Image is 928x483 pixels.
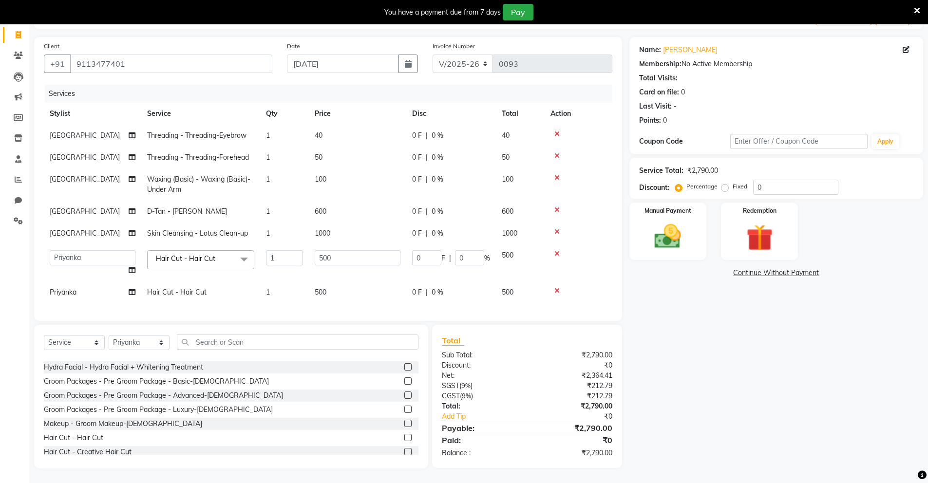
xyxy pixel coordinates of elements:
[432,206,443,217] span: 0 %
[432,287,443,297] span: 0 %
[156,254,215,263] span: Hair Cut - Hair Cut
[543,411,620,422] div: ₹0
[266,229,270,238] span: 1
[527,371,620,381] div: ₹2,364.41
[502,131,510,140] span: 40
[639,59,682,69] div: Membership:
[527,360,620,371] div: ₹0
[639,101,672,111] div: Last Visit:
[502,153,510,162] span: 50
[426,228,428,239] span: |
[315,207,326,216] span: 600
[50,131,120,140] span: [GEOGRAPHIC_DATA]
[266,131,270,140] span: 1
[426,206,428,217] span: |
[426,152,428,163] span: |
[215,254,220,263] a: x
[433,42,475,51] label: Invoice Number
[315,288,326,297] span: 500
[502,229,517,238] span: 1000
[435,371,527,381] div: Net:
[496,103,545,125] th: Total
[639,45,661,55] div: Name:
[50,207,120,216] span: [GEOGRAPHIC_DATA]
[45,85,620,103] div: Services
[663,45,718,55] a: [PERSON_NAME]
[527,448,620,458] div: ₹2,790.00
[686,182,718,191] label: Percentage
[738,221,781,254] img: _gift.svg
[384,7,501,18] div: You have a payment due from 7 days
[435,401,527,411] div: Total:
[644,206,691,215] label: Manual Payment
[147,207,227,216] span: D-Tan - [PERSON_NAME]
[44,55,71,73] button: +91
[50,175,120,184] span: [GEOGRAPHIC_DATA]
[435,350,527,360] div: Sub Total:
[44,405,273,415] div: Groom Packages - Pre Groom Package - Luxury-[DEMOGRAPHIC_DATA]
[44,362,203,372] div: Hydra Facial - Hydra Facial + Whitening Treatment
[639,115,661,126] div: Points:
[147,131,246,140] span: Threading - Threading-Eyebrow
[44,103,141,125] th: Stylist
[502,207,513,216] span: 600
[426,287,428,297] span: |
[639,73,678,83] div: Total Visits:
[432,130,443,141] span: 0 %
[527,391,620,401] div: ₹212.79
[435,411,542,422] a: Add Tip
[426,130,428,141] span: |
[147,229,248,238] span: Skin Cleansing - Lotus Clean-up
[435,448,527,458] div: Balance :
[432,228,443,239] span: 0 %
[674,101,677,111] div: -
[527,422,620,434] div: ₹2,790.00
[502,288,513,297] span: 500
[502,175,513,184] span: 100
[639,87,679,97] div: Card on file:
[44,419,202,429] div: Makeup - Groom Makeup-[DEMOGRAPHIC_DATA]
[147,288,207,297] span: Hair Cut - Hair Cut
[315,229,330,238] span: 1000
[315,175,326,184] span: 100
[50,229,120,238] span: [GEOGRAPHIC_DATA]
[462,392,471,400] span: 9%
[527,381,620,391] div: ₹212.79
[412,130,422,141] span: 0 F
[639,136,731,147] div: Coupon Code
[412,228,422,239] span: 0 F
[44,376,269,387] div: Groom Packages - Pre Groom Package - Basic-[DEMOGRAPHIC_DATA]
[44,433,103,443] div: Hair Cut - Hair Cut
[412,152,422,163] span: 0 F
[639,183,669,193] div: Discount:
[412,174,422,185] span: 0 F
[309,103,406,125] th: Price
[871,134,899,149] button: Apply
[503,4,533,20] button: Pay
[412,206,422,217] span: 0 F
[484,253,490,263] span: %
[44,42,59,51] label: Client
[681,87,685,97] div: 0
[432,174,443,185] span: 0 %
[177,334,418,350] input: Search or Scan
[442,381,459,390] span: SGST
[50,153,120,162] span: [GEOGRAPHIC_DATA]
[527,350,620,360] div: ₹2,790.00
[266,288,270,297] span: 1
[435,381,527,391] div: ( )
[266,175,270,184] span: 1
[406,103,496,125] th: Disc
[646,221,689,252] img: _cash.svg
[687,166,718,176] div: ₹2,790.00
[435,422,527,434] div: Payable:
[730,134,868,149] input: Enter Offer / Coupon Code
[527,401,620,411] div: ₹2,790.00
[663,115,667,126] div: 0
[639,166,683,176] div: Service Total:
[461,382,471,390] span: 9%
[315,153,322,162] span: 50
[147,153,249,162] span: Threading - Threading-Forehead
[733,182,747,191] label: Fixed
[432,152,443,163] span: 0 %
